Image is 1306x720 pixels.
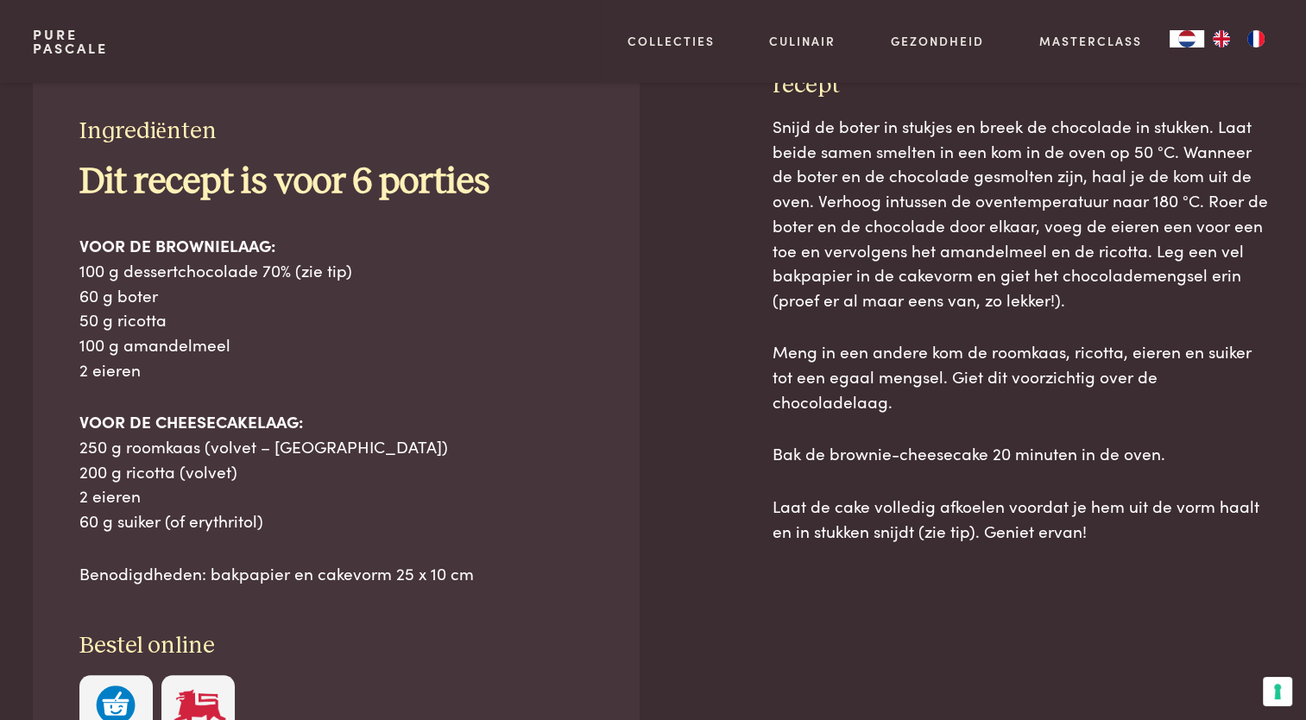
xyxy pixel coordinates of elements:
h3: recept [773,71,1273,101]
span: 100 g dessertchocolade 70% (zie tip) [79,258,352,281]
a: PurePascale [33,28,108,55]
span: 100 g amandelmeel [79,332,230,356]
a: Collecties [628,32,715,50]
div: Language [1170,30,1204,47]
ul: Language list [1204,30,1273,47]
span: Ingrediënten [79,119,217,143]
span: Laat de cake volledig afkoelen voordat je hem uit de vorm haalt en in stukken snijdt (zie tip). G... [773,494,1259,542]
span: 2 eieren [79,483,141,507]
span: 200 g ricotta (volvet) [79,459,237,483]
b: Dit recept is voor 6 porties [79,164,489,200]
a: Masterclass [1039,32,1142,50]
span: 60 g boter [79,283,158,306]
a: EN [1204,30,1239,47]
span: Snijd de boter in stukjes en breek de chocolade in stukken. Laat beide samen smelten in een kom i... [773,114,1268,311]
span: Bak de brownie-cheesecake 20 minuten in de oven. [773,441,1165,464]
span: 2 eieren [79,357,141,381]
span: 60 g suiker (of erythritol) [79,508,263,532]
a: Gezondheid [891,32,984,50]
span: Benodigdheden: bakpapier en cakevorm 25 x 10 cm [79,561,474,584]
a: Culinair [769,32,836,50]
span: Meng in een andere kom de roomkaas, ricotta, eieren en suiker tot een egaal mengsel. Giet dit voo... [773,339,1252,412]
span: 50 g ricotta [79,307,167,331]
b: VOOR DE BROWNIELAAG: [79,233,275,256]
button: Uw voorkeuren voor toestemming voor trackingtechnologieën [1263,677,1292,706]
h3: Bestel online [79,631,594,661]
aside: Language selected: Nederlands [1170,30,1273,47]
b: VOOR DE CHEESECAKELAAG: [79,409,303,433]
a: NL [1170,30,1204,47]
a: FR [1239,30,1273,47]
span: 250 g roomkaas (volvet – [GEOGRAPHIC_DATA]) [79,434,448,458]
